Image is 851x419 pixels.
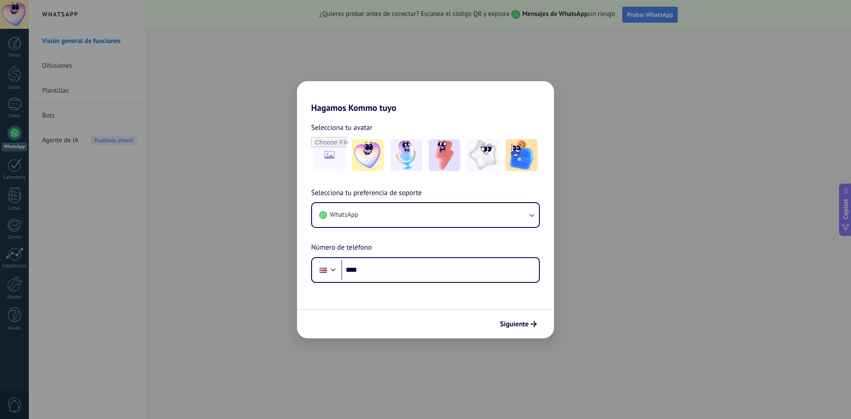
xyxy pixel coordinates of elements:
[352,139,384,171] img: -1.jpeg
[496,317,541,332] button: Siguiente
[315,261,332,279] div: Costa Rica: + 506
[429,139,461,171] img: -3.jpeg
[297,81,554,113] h2: Hagamos Kommo tuyo
[311,242,372,254] span: Número de teléfono
[500,321,529,327] span: Siguiente
[390,139,422,171] img: -2.jpeg
[506,139,538,171] img: -5.jpeg
[312,203,539,227] button: WhatsApp
[467,139,499,171] img: -4.jpeg
[311,188,422,199] span: Selecciona tu preferencia de soporte
[330,211,358,219] span: WhatsApp
[311,122,372,133] span: Selecciona tu avatar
